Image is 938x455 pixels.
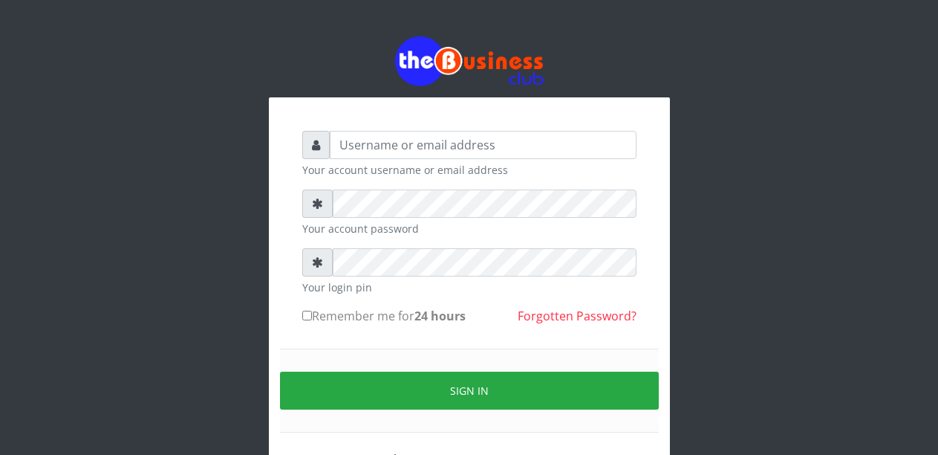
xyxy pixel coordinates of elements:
[280,372,659,410] button: Sign in
[302,307,466,325] label: Remember me for
[414,308,466,324] b: 24 hours
[302,311,312,320] input: Remember me for24 hours
[302,280,636,295] small: Your login pin
[330,131,636,159] input: Username or email address
[302,162,636,178] small: Your account username or email address
[518,308,636,324] a: Forgotten Password?
[302,221,636,236] small: Your account password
